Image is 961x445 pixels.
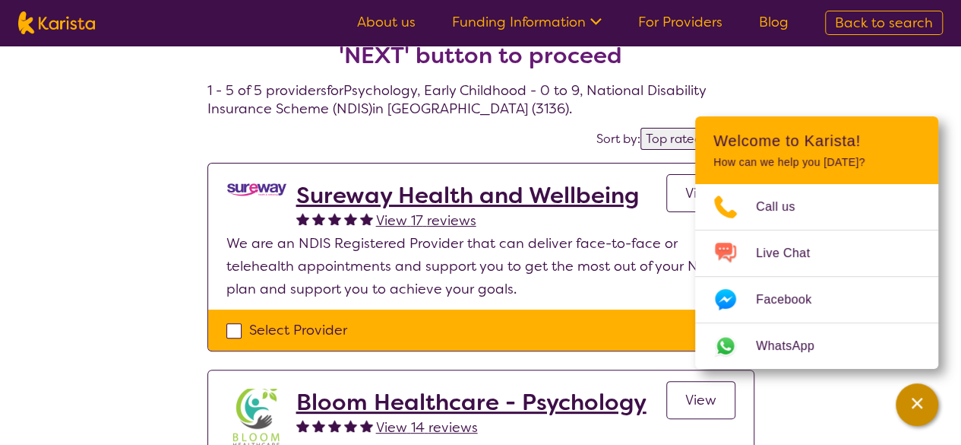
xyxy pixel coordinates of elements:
[756,242,828,265] span: Live Chat
[328,212,341,225] img: fullstar
[328,419,341,432] img: fullstar
[756,335,833,358] span: WhatsApp
[666,174,735,212] a: View
[360,419,373,432] img: fullstar
[376,209,476,232] a: View 17 reviews
[376,211,476,230] span: View 17 reviews
[344,212,357,225] img: fullstar
[695,116,938,369] div: Channel Menu
[666,381,735,419] a: View
[296,419,309,432] img: fullstar
[695,323,938,369] a: Web link opens in a new tab.
[638,13,722,31] a: For Providers
[756,288,830,311] span: Facebook
[312,419,325,432] img: fullstar
[226,232,735,300] p: We are an NDIS Registered Provider that can deliver face-to-face or telehealth appointments and s...
[296,182,639,209] a: Sureway Health and Wellbeing
[312,212,325,225] img: fullstar
[452,13,602,31] a: Funding Information
[376,416,478,439] a: View 14 reviews
[759,13,789,31] a: Blog
[756,195,814,218] span: Call us
[896,383,938,426] button: Channel Menu
[357,13,416,31] a: About us
[835,14,933,32] span: Back to search
[344,419,357,432] img: fullstar
[226,14,736,69] h2: Select one or more providers and click the 'NEXT' button to proceed
[713,132,920,150] h2: Welcome to Karista!
[296,389,646,416] a: Bloom Healthcare - Psychology
[685,184,716,202] span: View
[226,182,287,198] img: nedi5p6dj3rboepxmyww.png
[596,131,640,147] label: Sort by:
[18,11,95,34] img: Karista logo
[713,156,920,169] p: How can we help you [DATE]?
[825,11,943,35] a: Back to search
[360,212,373,225] img: fullstar
[296,212,309,225] img: fullstar
[685,391,716,409] span: View
[376,418,478,437] span: View 14 reviews
[695,184,938,369] ul: Choose channel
